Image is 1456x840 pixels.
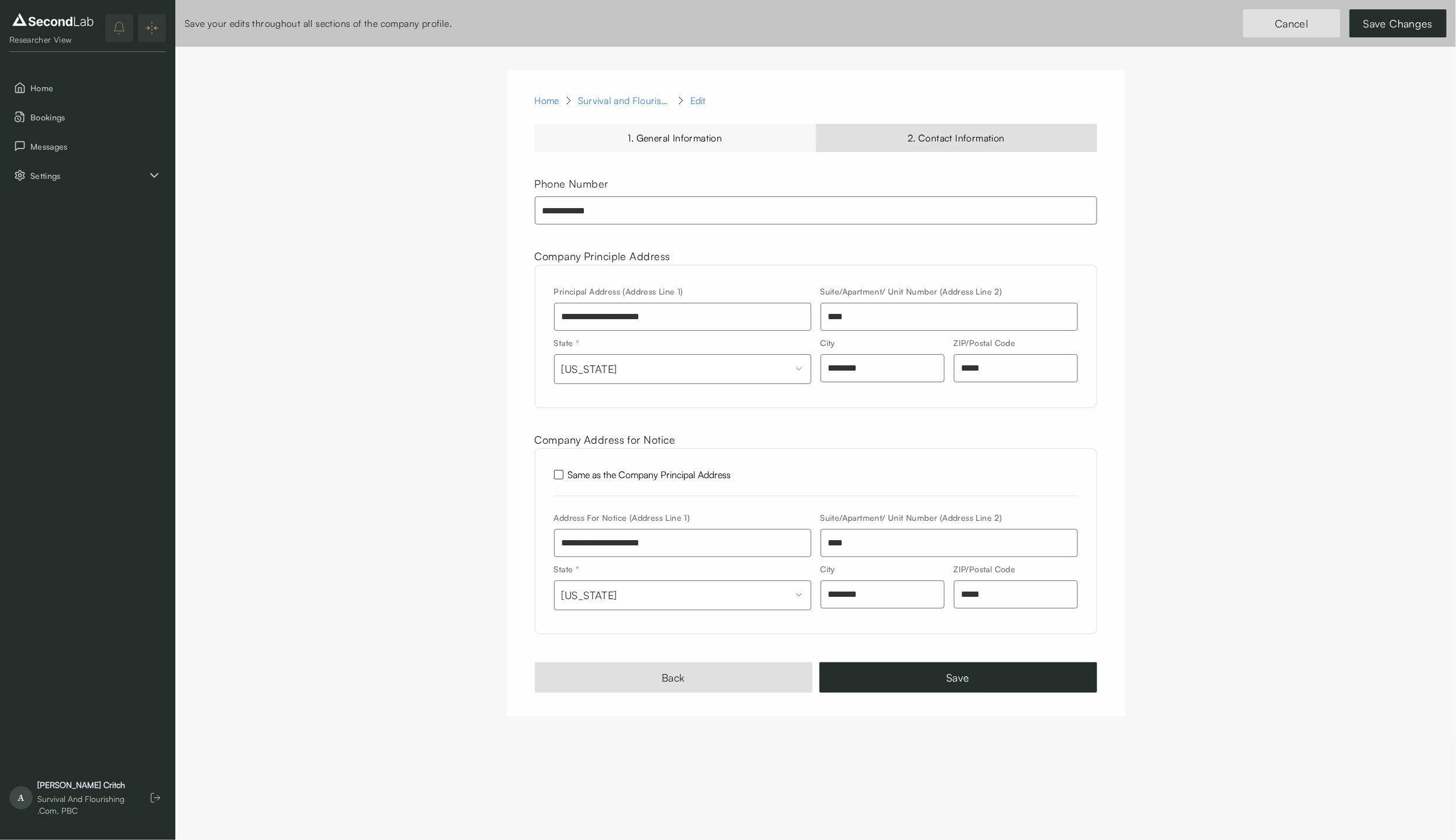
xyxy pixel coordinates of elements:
span: Home [30,82,161,94]
img: logo [9,11,96,29]
span: Bookings [30,111,161,123]
button: State [554,580,811,610]
div: Edit [690,94,706,108]
label: Address For Notice (Address Line 1) [554,513,690,523]
a: Home [535,94,559,108]
button: Messages [9,134,166,158]
button: Save Changes [1350,9,1447,37]
div: Settings sub items [9,163,166,188]
label: Phone Number [535,177,608,190]
label: Principal Address (Address Line 1) [554,286,684,296]
label: ZIP/Postal Code [954,564,1016,574]
div: 2. Contact Information [816,124,1097,152]
button: Cancel [1243,9,1340,37]
label: City [821,564,836,574]
div: 1. General Information [535,124,816,152]
span: Settings [30,170,147,182]
div: Company Principle Address [535,248,1097,265]
label: State [554,564,580,574]
button: Back [535,662,812,693]
button: Bookings [9,105,166,129]
span: Messages [30,140,161,153]
div: Company Address for Notice [535,431,1097,448]
label: ZIP/Postal Code [954,338,1016,348]
button: State [554,354,811,384]
a: Survival and Flourishing .Com, PBC [578,94,672,108]
label: State [554,338,580,348]
button: Expand/Collapse sidebar [138,14,166,42]
button: Save [819,662,1097,693]
label: Suite/Apartment/ Unit Number (Address Line 2) [821,286,1002,296]
label: City [821,338,836,348]
button: Home [9,75,166,100]
label: Suite/Apartment/ Unit Number (Address Line 2) [821,513,1002,523]
div: Researcher View [9,34,96,46]
label: Same as the Company Principal Address [568,468,731,482]
button: notifications [105,14,133,42]
div: Save your edits throughout all sections of the company profile. [185,16,452,30]
button: Settings [9,163,166,188]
